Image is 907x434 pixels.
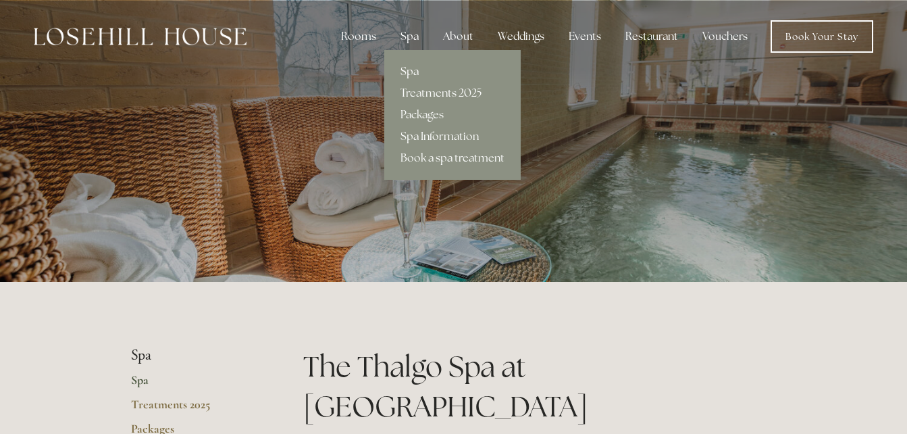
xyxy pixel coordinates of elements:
[384,104,521,126] a: Packages
[771,20,873,53] a: Book Your Stay
[131,347,260,364] li: Spa
[131,372,260,397] a: Spa
[384,61,521,82] a: Spa
[487,23,555,50] div: Weddings
[390,23,430,50] div: Spa
[432,23,484,50] div: About
[692,23,758,50] a: Vouchers
[330,23,387,50] div: Rooms
[34,28,247,45] img: Losehill House
[384,82,521,104] a: Treatments 2025
[384,147,521,169] a: Book a spa treatment
[131,397,260,421] a: Treatments 2025
[384,126,521,147] a: Spa Information
[558,23,612,50] div: Events
[615,23,689,50] div: Restaurant
[303,347,777,427] h1: The Thalgo Spa at [GEOGRAPHIC_DATA]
